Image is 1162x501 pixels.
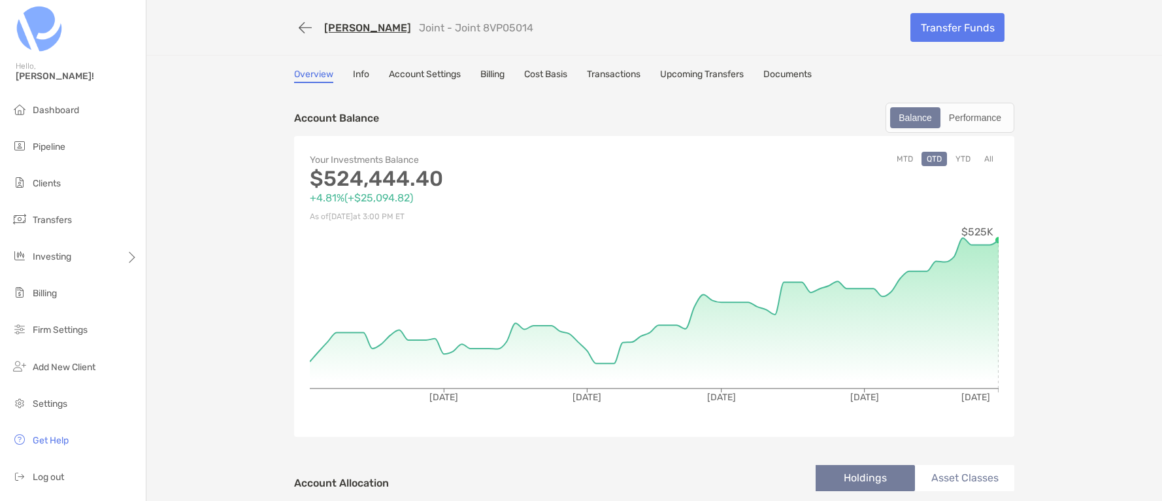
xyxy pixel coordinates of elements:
span: Billing [33,288,57,299]
img: logout icon [12,468,27,484]
p: Your Investments Balance [310,152,654,168]
a: Transfer Funds [910,13,1004,42]
h4: Account Allocation [294,477,389,489]
span: Settings [33,398,67,409]
tspan: [DATE] [429,392,458,403]
a: Cost Basis [524,69,567,83]
li: Asset Classes [915,465,1014,491]
p: As of [DATE] at 3:00 PM ET [310,209,654,225]
a: [PERSON_NAME] [324,22,411,34]
span: Add New Client [33,362,95,373]
img: clients icon [12,175,27,190]
button: QTD [921,152,947,166]
img: dashboard icon [12,101,27,117]
tspan: [DATE] [961,392,990,403]
p: Account Balance [294,110,379,126]
button: MTD [891,152,918,166]
a: Info [353,69,369,83]
span: Log out [33,472,64,483]
div: segmented control [886,103,1014,133]
a: Overview [294,69,333,83]
span: Investing [33,251,71,262]
tspan: [DATE] [573,392,601,403]
a: Billing [480,69,505,83]
p: Joint - Joint 8VP05014 [419,22,533,34]
p: $524,444.40 [310,171,654,187]
span: Pipeline [33,141,65,152]
a: Transactions [587,69,640,83]
li: Holdings [816,465,915,491]
a: Upcoming Transfers [660,69,744,83]
span: Get Help [33,435,69,446]
span: Transfers [33,215,72,226]
div: Balance [891,109,939,127]
img: get-help icon [12,432,27,447]
img: transfers icon [12,211,27,227]
tspan: $525K [961,226,993,238]
img: pipeline icon [12,138,27,154]
tspan: [DATE] [850,392,879,403]
a: Account Settings [389,69,461,83]
a: Documents [763,69,812,83]
span: Dashboard [33,105,79,116]
tspan: [DATE] [707,392,736,403]
img: add_new_client icon [12,358,27,374]
span: Clients [33,178,61,189]
span: Firm Settings [33,324,88,336]
p: +4.81% ( +$25,094.82 ) [310,190,654,206]
img: billing icon [12,285,27,300]
span: [PERSON_NAME]! [16,71,138,82]
div: Performance [942,109,1008,127]
img: firm-settings icon [12,321,27,337]
img: settings icon [12,395,27,411]
button: All [979,152,999,166]
img: investing icon [12,248,27,264]
button: YTD [950,152,976,166]
img: Zoe Logo [16,5,63,52]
